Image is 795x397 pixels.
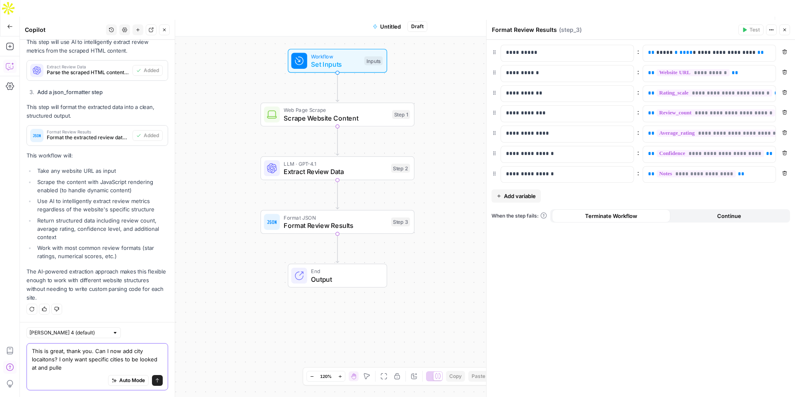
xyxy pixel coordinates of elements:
span: : [637,87,639,97]
span: Extract Review Data [47,65,129,69]
span: Added [144,67,159,74]
span: Extract Review Data [284,167,387,177]
li: Scrape the content with JavaScript rendering enabled (to handle dynamic content) [35,178,168,194]
button: Added [132,65,163,76]
button: Paste [468,371,489,382]
span: : [637,168,639,178]
button: Add variable [491,189,541,203]
span: Output [311,274,378,284]
div: EndOutput [260,264,414,288]
span: Draft [411,23,424,30]
span: Copy [449,373,462,380]
span: ( step_3 ) [559,26,582,34]
li: Use AI to intelligently extract review metrics regardless of the website's specific structure [35,197,168,213]
p: The AI-powered extraction approach makes this flexible enough to work with different website stru... [26,267,168,303]
span: LLM · GPT-4.1 [284,160,387,168]
span: Add variable [504,192,536,200]
input: Claude Sonnet 4 (default) [29,329,109,337]
textarea: Format Review Results [492,26,557,34]
li: Return structured data including review count, average rating, confidence level, and additional c... [35,216,168,241]
span: : [637,107,639,117]
span: Format Review Results [47,130,129,134]
div: WorkflowSet InputsInputs [260,49,414,73]
span: : [637,67,639,77]
span: Added [144,132,159,139]
button: Auto Mode [108,375,149,386]
div: Step 1 [392,110,410,119]
div: Step 2 [391,164,410,173]
button: Copy [446,371,465,382]
span: : [637,148,639,157]
textarea: This is great, thank you. Can I now add city locaitons? I only want specific cities to be looked ... [32,347,163,372]
span: Auto Mode [119,377,145,384]
button: Test [738,24,764,35]
span: Format the extracted review data into a clean, structured output [47,134,129,141]
div: Step 3 [391,218,410,227]
span: Continue [717,212,741,220]
p: This workflow will: [26,151,168,160]
button: Continue [670,209,789,223]
span: Untitled [380,22,401,31]
span: Format JSON [284,213,387,221]
span: Paste [472,373,485,380]
span: Set Inputs [311,59,360,69]
span: Format Review Results [284,220,387,230]
button: Added [132,130,163,141]
span: 120% [320,373,332,380]
p: This step will format the extracted data into a clean, structured output. [26,103,168,120]
span: Terminate Workflow [585,212,637,220]
g: Edge from step_1 to step_2 [336,126,339,155]
div: Web Page ScrapeScrape Website ContentStep 1 [260,103,414,127]
span: Test [749,26,760,34]
g: Edge from step_2 to step_3 [336,180,339,209]
span: Web Page Scrape [284,106,388,114]
g: Edge from step_3 to end [336,234,339,263]
g: Edge from start to step_1 [336,73,339,102]
div: LLM · GPT-4.1Extract Review DataStep 2 [260,156,414,180]
a: When the step fails: [491,212,547,220]
span: : [637,127,639,137]
button: Untitled [368,20,406,33]
li: Work with most common review formats (star ratings, numerical scores, etc.) [35,244,168,260]
span: : [637,46,639,56]
span: Parse the scraped HTML content to extract review count and average rating [47,69,129,76]
div: Copilot [25,26,104,34]
span: End [311,267,378,275]
span: Scrape Website Content [284,113,388,123]
div: Format JSONFormat Review ResultsStep 3 [260,210,414,234]
strong: Add a json_formatter step [37,89,103,95]
p: This step will use AI to intelligently extract review metrics from the scraped HTML content. [26,38,168,55]
div: Inputs [364,56,383,65]
span: Workflow [311,52,360,60]
li: Take any website URL as input [35,167,168,175]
